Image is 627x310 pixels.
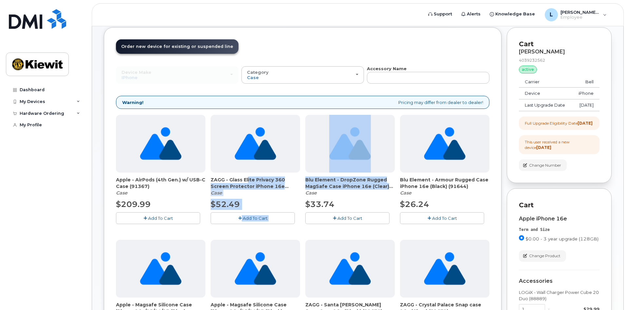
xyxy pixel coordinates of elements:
span: Category [247,70,269,75]
span: $33.74 [305,199,334,209]
p: Cart [519,200,599,210]
div: Apple - AirPods (4th Gen.) w/ USB-C Case (91367) [116,176,205,196]
button: Category Case [241,66,364,83]
div: Louis.Chartrand [540,8,611,21]
img: no_image_found-2caef05468ed5679b831cfe6fc140e25e0c280774317ffc20a367ab7fd17291e.png [235,240,276,298]
img: no_image_found-2caef05468ed5679b831cfe6fc140e25e0c280774317ffc20a367ab7fd17291e.png [235,115,276,173]
input: $0.00 - 3 year upgrade (128GB) [519,235,524,240]
span: Support [434,11,452,17]
strong: Accessory Name [367,66,407,71]
a: Support [424,8,457,21]
span: Add To Cart [432,216,457,221]
div: Accessories [519,278,599,284]
img: no_image_found-2caef05468ed5679b831cfe6fc140e25e0c280774317ffc20a367ab7fd17291e.png [424,240,465,298]
button: Add To Cart [400,212,484,224]
strong: [DATE] [536,145,551,150]
div: LOGiiX - Wall Charger Power Cube 20 Duo (88889) [519,289,599,301]
div: 4039232562 [519,57,599,63]
div: Term and Size [519,227,599,233]
span: Add To Cart [337,216,362,221]
td: Device [519,88,572,99]
img: no_image_found-2caef05468ed5679b831cfe6fc140e25e0c280774317ffc20a367ab7fd17291e.png [424,115,465,173]
span: $52.49 [211,199,240,209]
span: Add To Cart [148,216,173,221]
td: [DATE] [572,99,599,111]
td: Bell [572,76,599,88]
span: Alerts [467,11,481,17]
em: Case [400,190,411,196]
span: ZAGG - Glass Elite Privacy 360 Screen Protector iPhone 16e (91664) [211,176,300,190]
span: Add To Cart [243,216,268,221]
div: Blu Element - DropZone Rugged MagSafe Case iPhone 16e (Clear) (91643) [305,176,395,196]
div: active [519,66,537,73]
span: L [550,11,553,19]
strong: Warning! [122,99,143,106]
strong: [DATE] [578,121,593,126]
span: Case [247,75,259,80]
button: Change Product [519,250,566,262]
div: Pricing may differ from dealer to dealer! [116,96,489,109]
em: Case [305,190,317,196]
p: Cart [519,39,599,49]
span: $0.00 - 3 year upgrade (128GB) [525,236,598,241]
img: no_image_found-2caef05468ed5679b831cfe6fc140e25e0c280774317ffc20a367ab7fd17291e.png [329,240,371,298]
span: Change Number [529,162,561,168]
a: Knowledge Base [485,8,540,21]
a: Alerts [457,8,485,21]
button: Add To Cart [305,212,389,224]
span: Apple - AirPods (4th Gen.) w/ USB-C Case (91367) [116,176,205,190]
td: Carrier [519,76,572,88]
iframe: Messenger Launcher [598,281,622,305]
button: Add To Cart [116,212,200,224]
span: Employee [560,15,600,20]
img: no_image_found-2caef05468ed5679b831cfe6fc140e25e0c280774317ffc20a367ab7fd17291e.png [329,115,371,173]
span: $209.99 [116,199,151,209]
div: Blu Element - Armour Rugged Case iPhone 16e (Black) (91644) [400,176,489,196]
em: Case [211,190,222,196]
span: $26.24 [400,199,429,209]
em: Case [116,190,127,196]
span: Change Product [529,253,560,259]
div: [PERSON_NAME] [519,49,599,55]
td: Last Upgrade Date [519,99,572,111]
div: Full Upgrade Eligibility Date [525,120,593,126]
button: Add To Cart [211,212,295,224]
span: Blu Element - Armour Rugged Case iPhone 16e (Black) (91644) [400,176,489,190]
td: iPhone [572,88,599,99]
img: no_image_found-2caef05468ed5679b831cfe6fc140e25e0c280774317ffc20a367ab7fd17291e.png [140,115,181,173]
span: Order new device for existing or suspended line [121,44,233,49]
img: no_image_found-2caef05468ed5679b831cfe6fc140e25e0c280774317ffc20a367ab7fd17291e.png [140,240,181,298]
span: Blu Element - DropZone Rugged MagSafe Case iPhone 16e (Clear) (91643) [305,176,395,190]
button: Change Number [519,159,567,171]
div: Apple iPhone 16e [519,216,599,222]
span: [PERSON_NAME].[PERSON_NAME] [560,10,600,15]
div: This user received a new device [525,139,594,150]
span: Knowledge Base [495,11,535,17]
div: ZAGG - Glass Elite Privacy 360 Screen Protector iPhone 16e (91664) [211,176,300,196]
